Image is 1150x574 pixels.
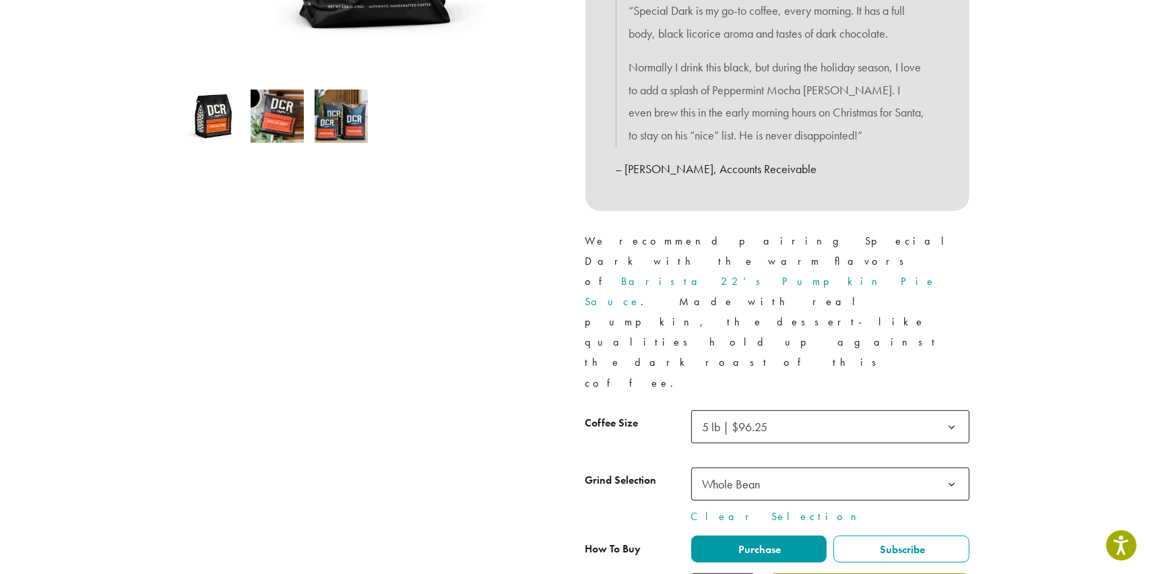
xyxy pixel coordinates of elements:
[697,471,774,497] span: Whole Bean
[878,542,925,556] span: Subscribe
[585,471,691,490] label: Grind Selection
[691,410,969,443] span: 5 lb | $96.25
[585,542,641,556] span: How To Buy
[187,90,240,143] img: Special Dark
[697,414,781,440] span: 5 lb | $96.25
[736,542,781,556] span: Purchase
[691,509,969,525] a: Clear Selection
[691,468,969,501] span: Whole Bean
[616,158,939,181] p: – [PERSON_NAME], Accounts Receivable
[315,90,368,143] img: Special Dark - Image 3
[585,274,937,309] a: Barista 22’s Pumpkin Pie Sauce
[585,231,969,393] p: We recommend pairing Special Dark with the warm flavors of . Made with real pumpkin, the dessert-...
[703,419,768,435] span: 5 lb | $96.25
[251,90,304,143] img: Special Dark - Image 2
[703,476,761,492] span: Whole Bean
[585,414,691,433] label: Coffee Size
[629,56,926,147] p: Normally I drink this black, but during the holiday season, I love to add a splash of Peppermint ...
